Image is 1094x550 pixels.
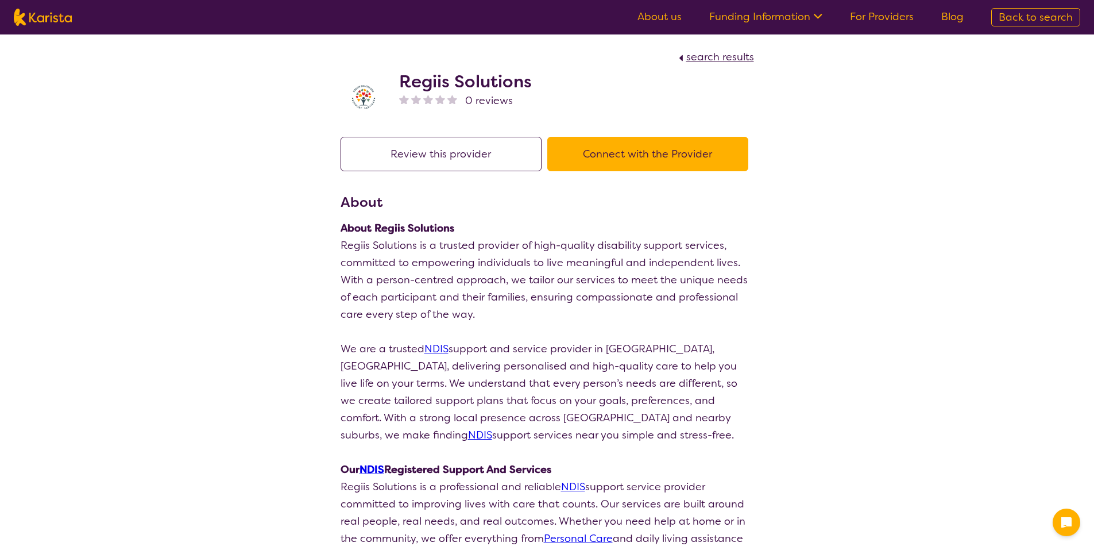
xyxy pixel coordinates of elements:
a: Back to search [991,8,1080,26]
p: Regiis Solutions is a trusted provider of high-quality disability support services, committed to ... [341,237,754,323]
strong: Our Registered Support And Services [341,463,551,476]
a: Blog [941,10,964,24]
img: nonereviewstar [399,94,409,104]
a: NDIS [561,480,585,494]
img: nonereviewstar [423,94,433,104]
strong: About Regiis Solutions [341,221,454,235]
a: NDIS [468,428,492,442]
a: About us [637,10,682,24]
a: NDIS [424,342,449,356]
a: Funding Information [709,10,822,24]
img: nonereviewstar [435,94,445,104]
img: Karista logo [14,9,72,26]
a: For Providers [850,10,914,24]
a: Connect with the Provider [547,147,754,161]
img: nonereviewstar [411,94,421,104]
span: 0 reviews [465,92,513,109]
button: Review this provider [341,137,542,171]
a: search results [676,50,754,64]
img: nonereviewstar [447,94,457,104]
a: Review this provider [341,147,547,161]
h2: Regiis Solutions [399,71,532,92]
img: nnm9snzt2xxqtdeird2q.png [341,74,386,120]
button: Connect with the Provider [547,137,748,171]
a: Personal Care [544,532,613,545]
a: NDIS [359,463,384,476]
p: We are a trusted support and service provider in [GEOGRAPHIC_DATA], [GEOGRAPHIC_DATA], delivering... [341,340,754,444]
h3: About [341,192,754,213]
span: search results [686,50,754,64]
span: Back to search [999,10,1073,24]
